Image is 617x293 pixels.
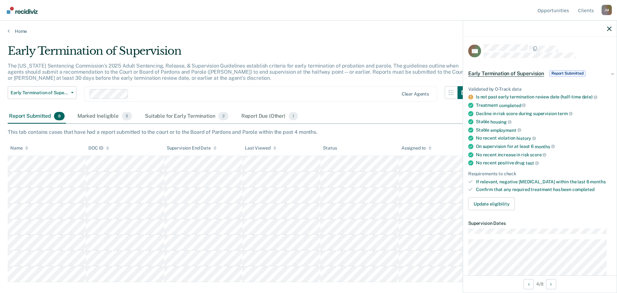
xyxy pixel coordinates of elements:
span: completed [499,103,526,108]
div: Early Termination of SupervisionReport Submitted [463,63,617,84]
div: Stable [476,127,612,133]
div: Status [323,145,337,151]
img: Recidiviz [7,7,38,14]
div: Marked Ineligible [76,109,134,124]
div: Report Due (Other) [240,109,299,124]
button: Next Opportunity [546,279,556,289]
span: 2 [218,112,228,120]
a: Home [8,28,609,34]
div: Treatment [476,102,612,108]
span: Report Submitted [549,70,586,77]
div: Stable [476,119,612,125]
span: history [516,136,536,141]
div: Validated by O-Track data [468,86,612,92]
span: employment [490,127,521,133]
div: 4 / 8 [463,275,617,292]
span: months [535,144,555,149]
div: Is not past early termination review date (half-time date) [476,94,612,100]
span: 5 [122,112,132,120]
div: Assigned to [401,145,432,151]
div: Name [10,145,28,151]
button: Update eligibility [468,197,515,210]
div: No recent increase in risk [476,152,612,158]
div: On supervision for at least 6 [476,143,612,149]
div: If relevant, negative [MEDICAL_DATA] within the last 6 [476,179,612,184]
span: months [590,179,605,184]
div: No recent violation [476,135,612,141]
div: Decline in risk score during supervision [476,111,612,116]
div: Early Termination of Supervision [8,44,470,63]
span: Early Termination of Supervision [11,90,68,96]
div: Suitable for Early Termination [144,109,229,124]
div: This tab contains cases that have had a report submitted to the court or to the Board of Pardons ... [8,129,609,135]
div: J M [602,5,612,15]
div: Clear agents [402,91,429,97]
button: Previous Opportunity [523,279,534,289]
div: Last Viewed [245,145,276,151]
span: term [558,111,572,116]
div: No recent positive drug [476,160,612,166]
span: 8 [54,112,64,120]
dt: Supervision Dates [468,221,612,226]
button: Profile dropdown button [602,5,612,15]
span: Early Termination of Supervision [468,70,544,77]
div: Supervision End Date [167,145,217,151]
span: 1 [289,112,298,120]
div: Report Submitted [8,109,66,124]
span: score [530,152,546,157]
span: test [526,160,539,165]
p: The [US_STATE] Sentencing Commission’s 2025 Adult Sentencing, Release, & Supervision Guidelines e... [8,63,465,81]
span: completed [572,187,595,192]
span: housing [490,119,512,124]
div: Requirements to check [468,171,612,176]
div: Confirm that any required treatment has been [476,187,612,192]
div: DOC ID [88,145,109,151]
